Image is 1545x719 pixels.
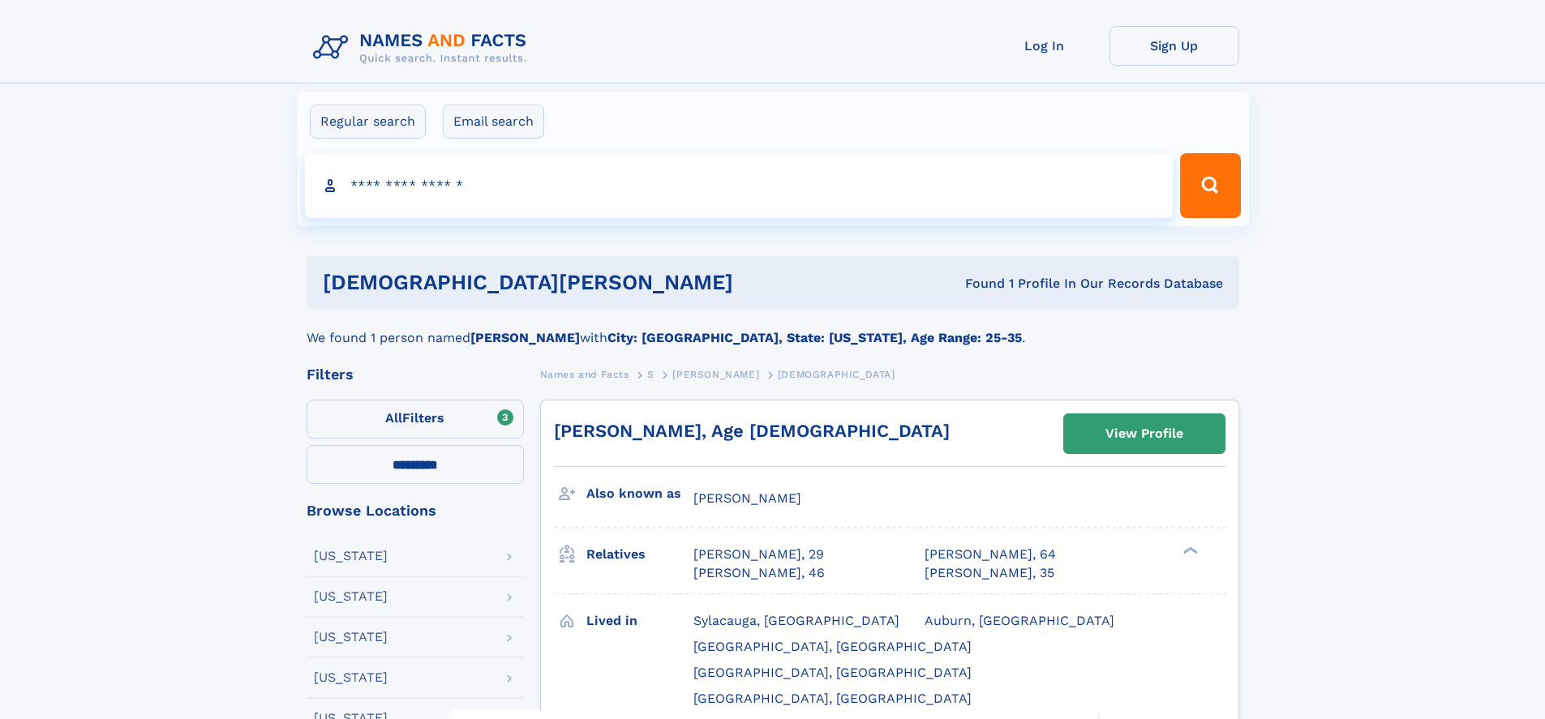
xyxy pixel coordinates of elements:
a: S [647,364,654,384]
b: City: [GEOGRAPHIC_DATA], State: [US_STATE], Age Range: 25-35 [607,330,1022,345]
h3: Lived in [586,607,693,635]
a: [PERSON_NAME], Age [DEMOGRAPHIC_DATA] [554,421,950,441]
img: Logo Names and Facts [307,26,540,70]
span: [DEMOGRAPHIC_DATA] [778,369,895,380]
span: All [385,410,402,426]
span: S [647,369,654,380]
a: [PERSON_NAME], 35 [925,564,1054,582]
a: [PERSON_NAME] [672,364,759,384]
span: [GEOGRAPHIC_DATA], [GEOGRAPHIC_DATA] [693,639,972,654]
span: [GEOGRAPHIC_DATA], [GEOGRAPHIC_DATA] [693,665,972,680]
span: Auburn, [GEOGRAPHIC_DATA] [925,613,1114,628]
b: [PERSON_NAME] [470,330,580,345]
input: search input [305,153,1174,218]
a: Sign Up [1109,26,1239,66]
div: [US_STATE] [314,631,388,644]
a: [PERSON_NAME], 29 [693,546,824,563]
div: Filters [307,367,524,382]
label: Email search [443,105,544,139]
a: [PERSON_NAME], 64 [925,546,1056,563]
div: Browse Locations [307,503,524,518]
h3: Also known as [586,480,693,507]
div: View Profile [1105,415,1183,452]
a: Names and Facts [540,364,629,384]
div: Found 1 Profile In Our Records Database [849,275,1223,293]
h1: [DEMOGRAPHIC_DATA][PERSON_NAME] [323,272,849,293]
a: View Profile [1064,414,1225,453]
span: [PERSON_NAME] [672,369,759,380]
label: Regular search [310,105,426,139]
label: Filters [307,400,524,439]
a: [PERSON_NAME], 46 [693,564,825,582]
button: Search Button [1180,153,1240,218]
span: Sylacauga, [GEOGRAPHIC_DATA] [693,613,899,628]
a: Log In [980,26,1109,66]
span: [PERSON_NAME] [693,490,801,506]
div: [US_STATE] [314,671,388,684]
div: [US_STATE] [314,590,388,603]
div: ❯ [1179,546,1199,556]
div: We found 1 person named with . [307,309,1239,348]
span: [GEOGRAPHIC_DATA], [GEOGRAPHIC_DATA] [693,691,972,706]
h3: Relatives [586,541,693,568]
div: [US_STATE] [314,550,388,563]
